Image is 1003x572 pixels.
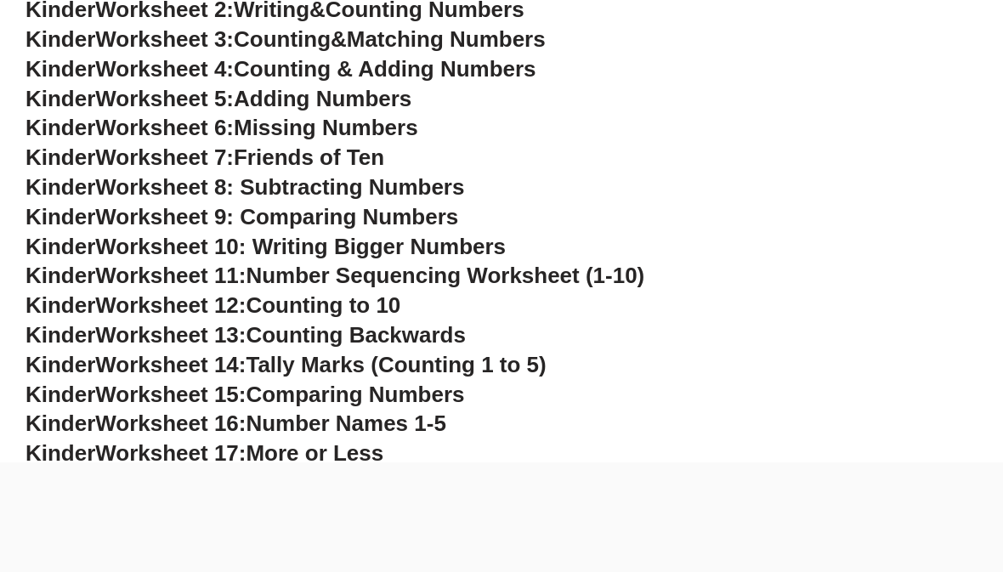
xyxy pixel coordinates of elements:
span: Kinder [25,26,95,52]
span: Counting [234,26,331,52]
span: Matching Numbers [347,26,546,52]
span: Kinder [25,234,95,259]
span: Worksheet 10: Writing Bigger Numbers [95,234,506,259]
span: Tally Marks (Counting 1 to 5) [246,352,546,377]
span: Kinder [25,322,95,348]
span: Number Sequencing Worksheet (1-10) [246,263,644,288]
a: KinderWorksheet 4:Counting & Adding Numbers [25,56,536,82]
span: Worksheet 12: [95,292,246,318]
iframe: Advertisement [75,462,929,568]
span: Friends of Ten [234,144,384,170]
span: More or Less [246,440,383,466]
span: Kinder [25,263,95,288]
span: Adding Numbers [234,86,411,111]
span: Number Names 1-5 [246,411,445,436]
a: KinderWorksheet 6:Missing Numbers [25,115,418,140]
span: Comparing Numbers [246,382,464,407]
span: Worksheet 4: [95,56,234,82]
span: Counting to 10 [246,292,400,318]
span: Missing Numbers [234,115,418,140]
span: Worksheet 7: [95,144,234,170]
span: Worksheet 15: [95,382,246,407]
span: Worksheet 13: [95,322,246,348]
span: Worksheet 3: [95,26,234,52]
a: KinderWorksheet 3:Counting&Matching Numbers [25,26,546,52]
span: Kinder [25,292,95,318]
span: Counting & Adding Numbers [234,56,536,82]
span: Kinder [25,382,95,407]
span: Kinder [25,352,95,377]
span: Worksheet 8: Subtracting Numbers [95,174,464,200]
span: Kinder [25,204,95,229]
span: Kinder [25,411,95,436]
span: Kinder [25,174,95,200]
span: Worksheet 14: [95,352,246,377]
span: Kinder [25,115,95,140]
span: Worksheet 17: [95,440,246,466]
span: Kinder [25,56,95,82]
a: KinderWorksheet 5:Adding Numbers [25,86,411,111]
span: Worksheet 5: [95,86,234,111]
span: Kinder [25,440,95,466]
a: KinderWorksheet 7:Friends of Ten [25,144,384,170]
a: KinderWorksheet 9: Comparing Numbers [25,204,458,229]
span: Worksheet 16: [95,411,246,436]
iframe: Chat Widget [703,380,1003,572]
span: Kinder [25,144,95,170]
span: Counting Backwards [246,322,465,348]
span: Worksheet 6: [95,115,234,140]
span: Worksheet 9: Comparing Numbers [95,204,458,229]
a: KinderWorksheet 10: Writing Bigger Numbers [25,234,506,259]
span: Kinder [25,86,95,111]
a: KinderWorksheet 8: Subtracting Numbers [25,174,464,200]
span: Worksheet 11: [95,263,246,288]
